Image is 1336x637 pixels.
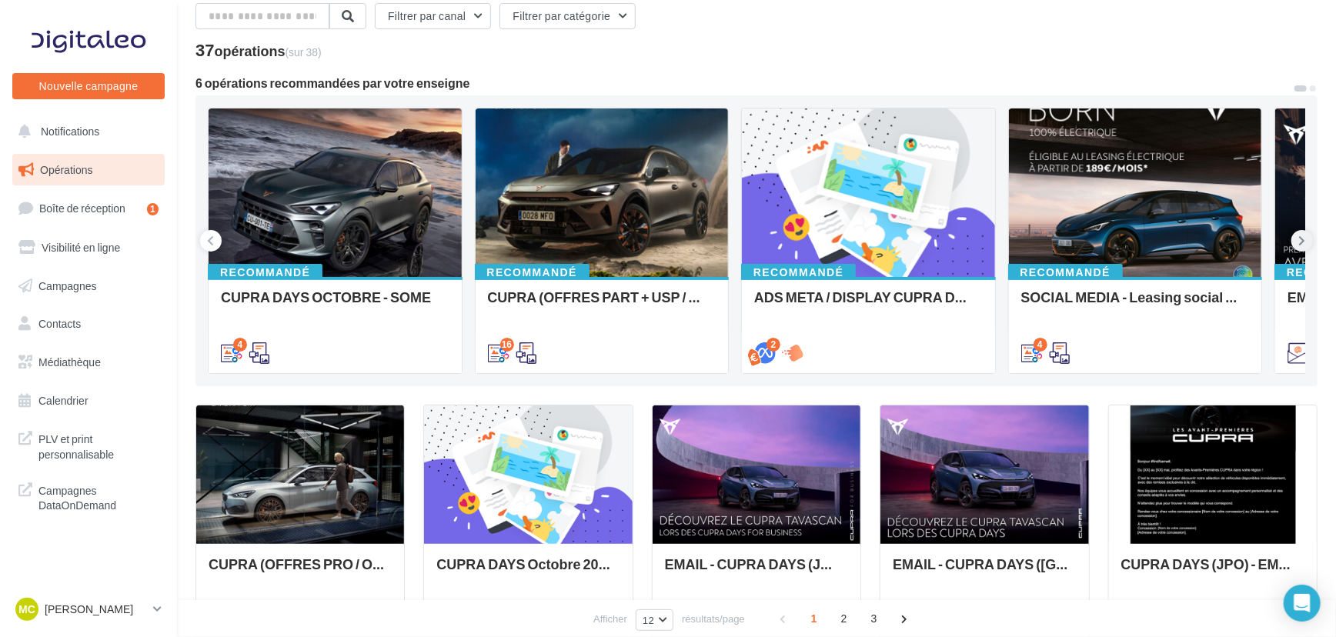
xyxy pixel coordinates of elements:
div: 4 [1034,338,1047,352]
p: [PERSON_NAME] [45,602,147,617]
span: 3 [862,606,887,631]
div: EMAIL - CUPRA DAYS (JPO) Fleet Générique [665,556,848,587]
span: 1 [802,606,827,631]
span: 2 [832,606,857,631]
button: Filtrer par catégorie [499,3,636,29]
button: 12 [636,609,673,631]
div: 16 [500,338,514,352]
div: CUPRA DAYS (JPO) - EMAIL + SMS [1121,556,1304,587]
div: Recommandé [741,264,856,281]
span: Médiathèque [38,355,101,369]
div: opérations [214,44,321,58]
a: Médiathèque [9,346,168,379]
div: 1 [147,203,159,215]
span: Afficher [593,612,627,626]
div: Recommandé [208,264,322,281]
a: Visibilité en ligne [9,232,168,264]
a: Calendrier [9,385,168,417]
a: Campagnes DataOnDemand [9,474,168,519]
div: CUPRA DAYS Octobre 2025 [436,556,620,587]
span: Contacts [38,317,81,330]
span: Boîte de réception [39,202,125,215]
div: 6 opérations recommandées par votre enseigne [195,77,1293,89]
div: Recommandé [475,264,590,281]
div: Open Intercom Messenger [1284,585,1321,622]
span: MC [18,602,35,617]
button: Nouvelle campagne [12,73,165,99]
span: Campagnes [38,278,97,292]
div: CUPRA (OFFRES PART + USP / OCT) - SOCIAL MEDIA [488,289,716,320]
span: PLV et print personnalisable [38,429,159,462]
div: CUPRA DAYS OCTOBRE - SOME [221,289,449,320]
span: (sur 38) [286,45,322,58]
div: 2 [767,338,780,352]
div: SOCIAL MEDIA - Leasing social électrique - CUPRA Born [1021,289,1250,320]
div: EMAIL - CUPRA DAYS ([GEOGRAPHIC_DATA]) Private Générique [893,556,1076,587]
a: PLV et print personnalisable [9,422,168,468]
a: Contacts [9,308,168,340]
span: Calendrier [38,394,89,407]
span: 12 [643,614,654,626]
div: 4 [233,338,247,352]
span: Visibilité en ligne [42,241,120,254]
button: Notifications [9,115,162,148]
button: Filtrer par canal [375,3,491,29]
div: 37 [195,42,322,58]
span: Campagnes DataOnDemand [38,480,159,513]
span: résultats/page [682,612,745,626]
span: Opérations [40,163,92,176]
a: Boîte de réception1 [9,192,168,225]
div: CUPRA (OFFRES PRO / OCT) - SOCIAL MEDIA [209,556,392,587]
a: Opérations [9,154,168,186]
div: ADS META / DISPLAY CUPRA DAYS Septembre 2025 [754,289,983,320]
span: Notifications [41,125,99,138]
div: Recommandé [1008,264,1123,281]
a: Campagnes [9,270,168,302]
a: MC [PERSON_NAME] [12,595,165,624]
